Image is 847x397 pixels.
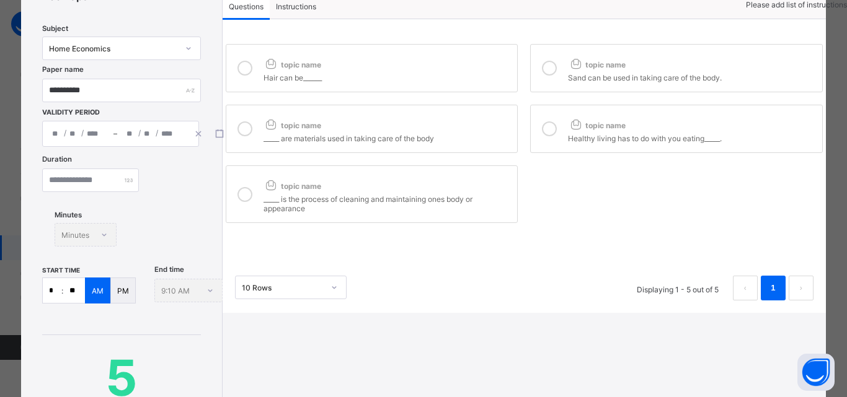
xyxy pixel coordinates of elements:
li: 上一页 [733,276,758,300]
span: Questions [229,2,264,11]
span: – [113,128,117,139]
span: Minutes [55,211,82,219]
span: start time [42,266,80,274]
div: _____ is the process of cleaning and maintaining ones body or appearance [264,191,512,213]
button: Open asap [797,354,835,391]
span: End time [154,265,184,274]
span: topic name [568,121,626,130]
span: topic name [568,60,626,69]
p: PM [117,286,129,295]
span: Subject [42,24,68,33]
span: / [81,128,84,138]
label: Paper name [42,65,84,74]
li: 1 [761,276,786,300]
label: Duration [42,155,72,164]
div: _____ are materials used in taking care of the body [264,131,512,143]
span: / [156,128,158,138]
div: Sand can be used in taking care of the body. [568,70,816,82]
span: / [138,128,141,138]
div: Home Economics [49,44,177,53]
li: Displaying 1 - 5 out of 5 [627,276,728,300]
button: next page [789,276,814,300]
button: prev page [733,276,758,300]
p: : [61,286,63,295]
li: 下一页 [789,276,814,300]
p: AM [92,286,104,295]
span: / [64,128,66,138]
div: 10 Rows [242,283,324,292]
div: Healthy living has to do with you eating_____. [568,131,816,143]
a: 1 [767,280,779,296]
span: Validity Period [42,108,103,116]
span: topic name [264,181,321,191]
span: topic name [264,121,321,130]
div: Hair can be______ [264,70,512,82]
span: topic name [264,60,321,69]
span: Instructions [276,2,316,11]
